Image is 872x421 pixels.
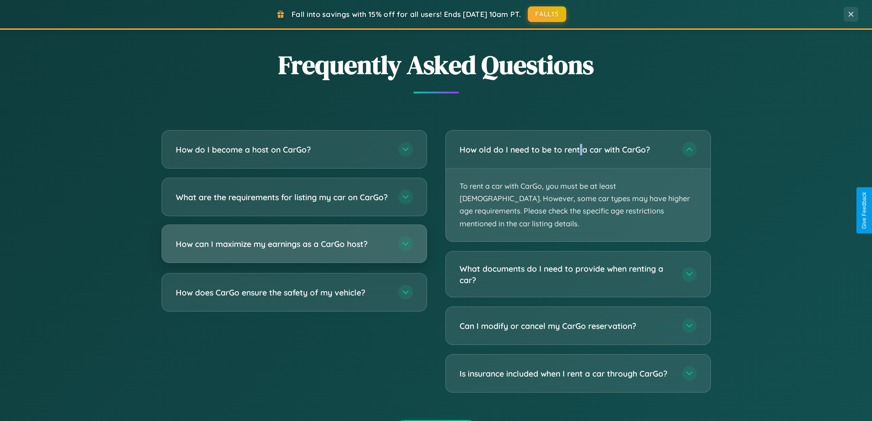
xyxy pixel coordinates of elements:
[460,368,673,379] h3: Is insurance included when I rent a car through CarGo?
[176,191,389,203] h3: What are the requirements for listing my car on CarGo?
[162,47,711,82] h2: Frequently Asked Questions
[176,144,389,155] h3: How do I become a host on CarGo?
[460,144,673,155] h3: How old do I need to be to rent a car with CarGo?
[176,238,389,250] h3: How can I maximize my earnings as a CarGo host?
[460,263,673,285] h3: What documents do I need to provide when renting a car?
[446,169,710,241] p: To rent a car with CarGo, you must be at least [DEMOGRAPHIC_DATA]. However, some car types may ha...
[176,287,389,298] h3: How does CarGo ensure the safety of my vehicle?
[528,6,566,22] button: FALL15
[460,320,673,332] h3: Can I modify or cancel my CarGo reservation?
[292,10,521,19] span: Fall into savings with 15% off for all users! Ends [DATE] 10am PT.
[861,192,867,229] div: Give Feedback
